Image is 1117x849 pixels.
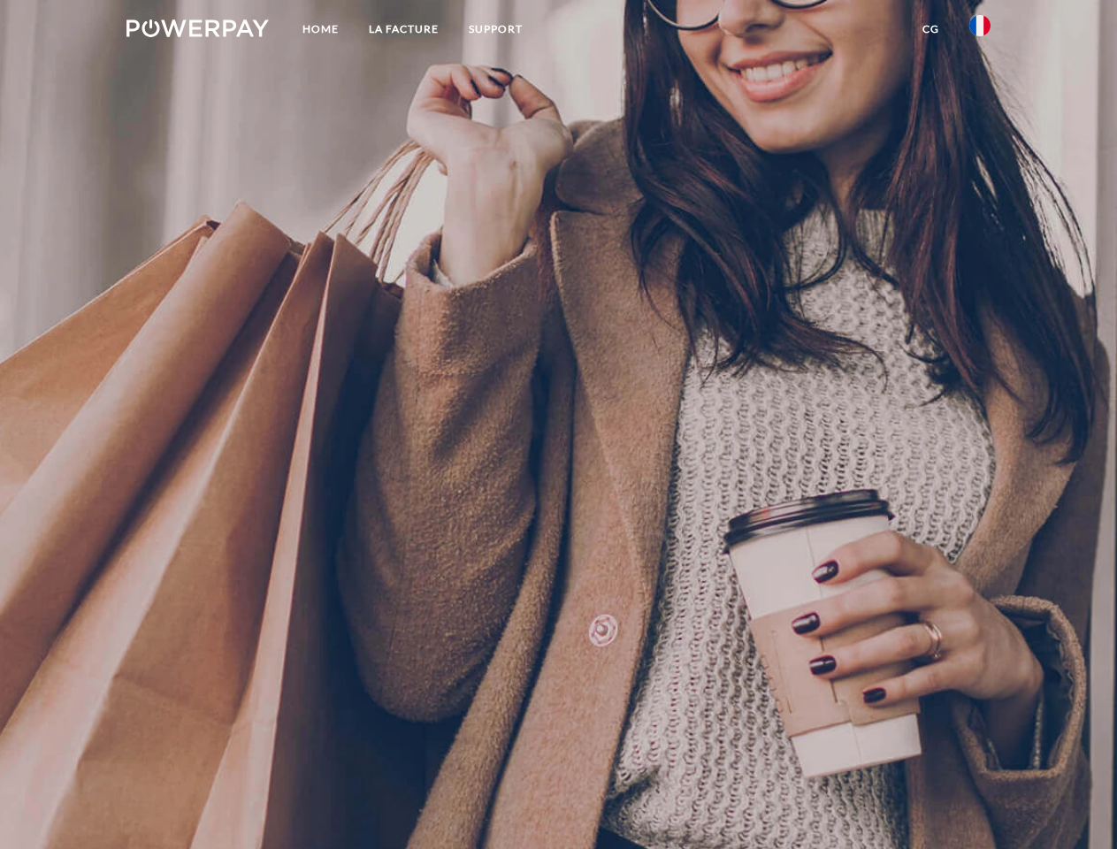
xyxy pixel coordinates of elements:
[907,13,954,45] a: CG
[287,13,354,45] a: Home
[969,15,991,36] img: fr
[126,19,269,37] img: logo-powerpay-white.svg
[354,13,454,45] a: LA FACTURE
[454,13,538,45] a: Support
